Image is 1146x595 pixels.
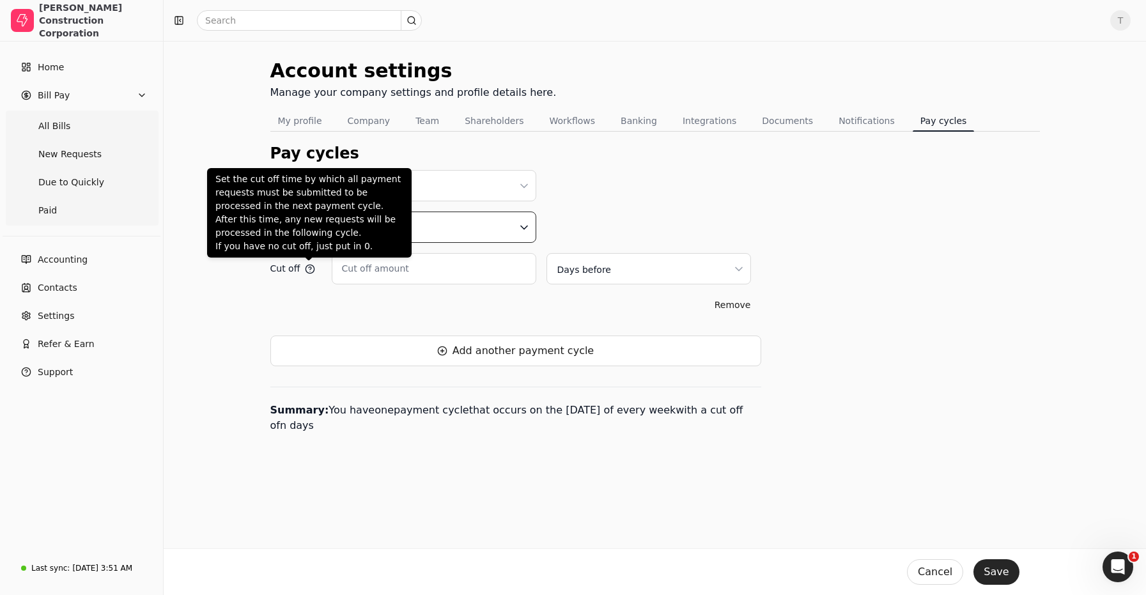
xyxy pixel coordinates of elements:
[1110,10,1131,31] button: T
[5,54,158,80] a: Home
[38,176,104,189] span: Due to Quickly
[38,309,74,323] span: Settings
[342,262,409,275] label: Cut off amount
[270,56,557,85] div: Account settings
[197,10,422,31] input: Search
[270,404,329,416] b: Summary:
[457,111,531,131] button: Shareholders
[613,111,665,131] button: Banking
[541,111,603,131] button: Workflows
[39,1,152,40] div: [PERSON_NAME] Construction Corporation
[215,173,403,213] p: Set the cut off time by which all payment requests must be submitted to be processed in the next ...
[270,142,1040,165] div: Pay cycles
[973,559,1019,585] button: Save
[31,562,70,574] div: Last sync:
[38,61,64,74] span: Home
[5,275,158,300] a: Contacts
[38,89,70,102] span: Bill Pay
[270,262,300,275] span: Cut off
[408,111,447,131] button: Team
[215,240,403,253] p: If you have no cut off, just put in 0.
[1129,552,1139,562] span: 1
[675,111,744,131] button: Integrations
[5,359,158,385] button: Support
[5,331,158,357] button: Refer & Earn
[270,387,761,433] p: You have one payment cycle that occur s on the [DATE] of every week with a cut off of n days
[38,337,95,351] span: Refer & Earn
[907,559,963,585] button: Cancel
[340,111,398,131] button: Company
[270,111,330,131] button: My profile
[831,111,902,131] button: Notifications
[8,169,155,195] a: Due to Quickly
[5,303,158,328] a: Settings
[8,113,155,139] a: All Bills
[1103,552,1133,582] iframe: Intercom live chat
[72,562,132,574] div: [DATE] 3:51 AM
[38,253,88,267] span: Accounting
[215,213,403,240] p: After this time, any new requests will be processed in the following cycle.
[754,111,821,131] button: Documents
[8,197,155,223] a: Paid
[5,247,158,272] a: Accounting
[38,120,70,133] span: All Bills
[704,295,761,315] button: Remove
[38,204,57,217] span: Paid
[38,281,77,295] span: Contacts
[38,148,102,161] span: New Requests
[270,336,761,366] button: Add another payment cycle
[270,85,557,100] div: Manage your company settings and profile details here.
[38,366,73,379] span: Support
[270,111,1040,132] nav: Tabs
[5,82,158,108] button: Bill Pay
[8,141,155,167] a: New Requests
[913,111,975,131] button: Pay cycles
[5,557,158,580] a: Last sync:[DATE] 3:51 AM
